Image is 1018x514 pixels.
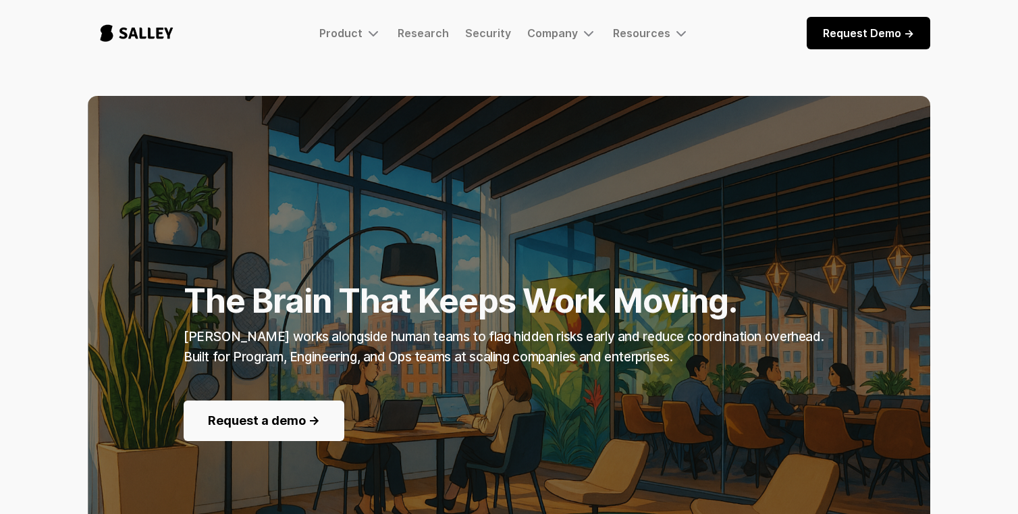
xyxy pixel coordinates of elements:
[613,25,689,41] div: Resources
[613,26,670,40] div: Resources
[465,26,511,40] a: Security
[184,281,737,321] strong: The Brain That Keeps Work Moving.
[319,25,381,41] div: Product
[807,17,930,49] a: Request Demo ->
[527,26,578,40] div: Company
[184,401,344,441] a: Request a demo ->
[184,329,824,365] strong: [PERSON_NAME] works alongside human teams to flag hidden risks early and reduce coordination over...
[319,26,363,40] div: Product
[527,25,597,41] div: Company
[398,26,449,40] a: Research
[88,11,186,55] a: home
